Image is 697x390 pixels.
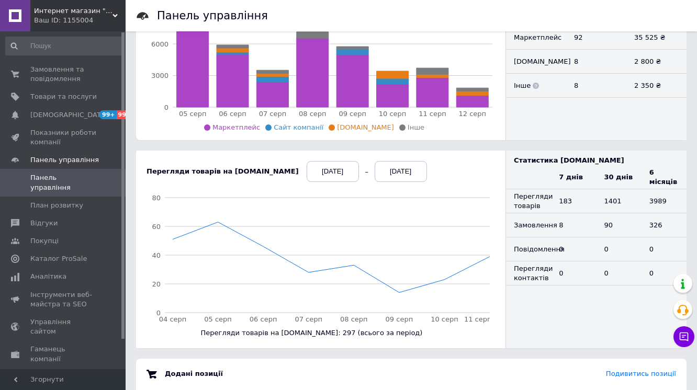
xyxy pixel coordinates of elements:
span: Покупці [30,236,59,246]
span: Панель управління [30,173,97,192]
tspan: 20 [152,280,161,288]
tspan: 11 серп [419,110,446,118]
tspan: 80 [152,194,161,202]
a: Подивитись позиції [606,370,676,377]
tspan: 05 серп [204,315,232,323]
td: 326 [642,213,687,237]
td: 8 [551,213,596,237]
td: Інше [506,74,566,98]
td: Повідомлення [506,237,551,261]
tspan: 6000 [151,40,168,48]
span: Каталог ProSale [30,254,87,263]
td: 8 [566,50,626,74]
td: 0 [597,261,642,285]
tspan: 08 серп [340,315,368,323]
span: [DEMOGRAPHIC_DATA] [30,110,108,120]
h1: Панель управління [157,9,268,22]
span: Управління сайтом [30,317,97,336]
tspan: 06 серп [219,110,246,118]
span: Інструменти веб-майстра та SEO [30,290,97,309]
td: [DOMAIN_NAME] [506,50,566,74]
td: 2 800 ₴ [626,50,687,74]
span: 99+ [99,110,117,119]
tspan: 05 серп [179,110,207,118]
td: Маркетплейс [506,26,566,50]
span: Показники роботи компанії [30,128,97,147]
tspan: 0 [156,309,161,317]
button: Чат з покупцем [673,326,694,347]
span: Интернет магазин "Пульт для Вас" [34,6,113,16]
tspan: 09 серп [339,110,366,118]
span: Товари та послуги [30,92,97,101]
th: 30 днів [597,165,642,189]
span: Аналітика [30,272,66,281]
div: [DATE] [375,161,427,182]
span: Панель управління [30,155,99,165]
tspan: 07 серп [259,110,287,118]
div: Статистика [DOMAIN_NAME] [514,156,687,165]
td: 35 525 ₴ [626,26,687,50]
td: Перегляди контактів [506,261,551,285]
td: 0 [642,237,687,261]
td: Замовлення [506,213,551,237]
span: Інше [408,123,424,131]
tspan: 11 серп [464,315,492,323]
span: 99+ [117,110,134,119]
span: Додані позиції [165,370,223,377]
th: 7 днів [551,165,596,189]
div: Ваш ID: 1155004 [34,16,126,25]
div: Перегляди товарів на [DOMAIN_NAME] [147,167,299,176]
span: Замовлення та повідомлення [30,65,97,84]
td: 0 [642,261,687,285]
input: Пошук [5,37,123,55]
span: План розвитку [30,201,83,210]
tspan: 0 [164,104,168,111]
tspan: 10 серп [379,110,407,118]
td: 183 [551,189,596,213]
span: Гаманець компанії [30,345,97,363]
tspan: 10 серп [431,315,458,323]
td: 0 [597,237,642,261]
tspan: 3000 [151,72,168,79]
tspan: 09 серп [386,315,413,323]
td: 92 [566,26,626,50]
tspan: 08 серп [299,110,327,118]
td: 0 [551,237,596,261]
span: Маркетплейс [212,123,260,131]
span: [DOMAIN_NAME] [337,123,394,131]
tspan: 07 серп [295,315,322,323]
tspan: 04 серп [159,315,187,323]
td: 3989 [642,189,687,213]
span: Відгуки [30,219,58,228]
tspan: 06 серп [250,315,277,323]
td: 0 [551,261,596,285]
td: 8 [566,74,626,98]
div: [DATE] [307,161,359,182]
tspan: 12 серп [459,110,487,118]
td: 90 [597,213,642,237]
th: 6 місяців [642,165,687,189]
td: 1401 [597,189,642,213]
span: Сайт компанії [274,123,323,131]
tspan: 40 [152,251,161,259]
td: 2 350 ₴ [626,74,687,98]
tspan: 60 [152,223,161,231]
div: Перегляди товарів на [DOMAIN_NAME]: 297 (всього за період) [133,171,490,338]
td: Перегляди товарів [506,189,551,213]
